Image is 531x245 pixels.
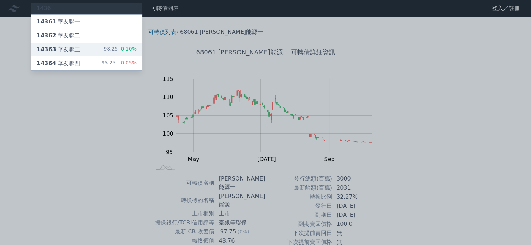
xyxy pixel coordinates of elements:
[31,29,142,43] a: 14362華友聯二
[31,43,142,56] a: 14363華友聯三 98.25-0.10%
[37,32,56,39] span: 14362
[102,59,137,68] div: 95.25
[37,59,80,68] div: 華友聯四
[37,18,56,25] span: 14361
[116,60,137,66] span: +0.05%
[37,46,56,53] span: 14363
[31,15,142,29] a: 14361華友聯一
[37,60,56,67] span: 14364
[118,46,137,52] span: -0.10%
[31,56,142,70] a: 14364華友聯四 95.25+0.05%
[37,31,80,40] div: 華友聯二
[37,17,80,26] div: 華友聯一
[37,45,80,54] div: 華友聯三
[104,45,137,54] div: 98.25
